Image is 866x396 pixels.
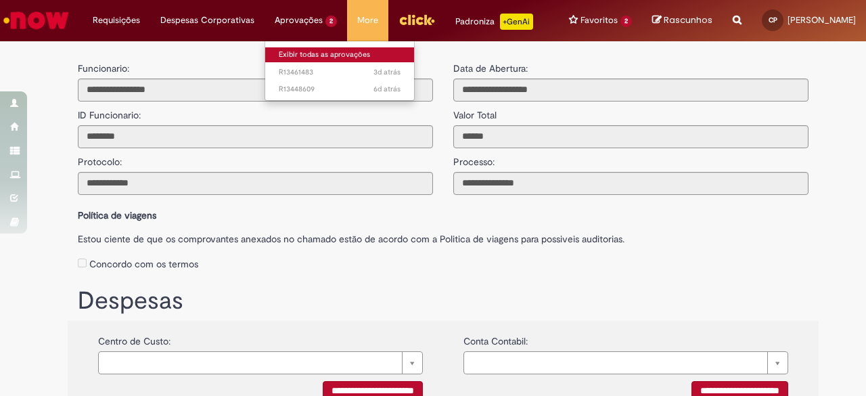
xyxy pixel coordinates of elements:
[275,14,323,27] span: Aprovações
[265,82,414,97] a: Aberto R13448609 :
[580,14,618,27] span: Favoritos
[279,67,401,78] span: R13461483
[373,67,401,77] time: 29/08/2025 10:27:59
[500,14,533,30] p: +GenAi
[1,7,71,34] img: ServiceNow
[93,14,140,27] span: Requisições
[453,62,528,75] label: Data de Abertura:
[664,14,712,26] span: Rascunhos
[463,351,788,374] a: Limpar campo {0}
[78,62,129,75] label: Funcionario:
[325,16,337,27] span: 2
[78,288,808,315] h1: Despesas
[769,16,777,24] span: CP
[455,14,533,30] div: Padroniza
[453,148,495,169] label: Processo:
[373,84,401,94] time: 26/08/2025 14:22:10
[373,84,401,94] span: 6d atrás
[78,209,156,221] b: Política de viagens
[98,328,170,348] label: Centro de Custo:
[78,225,808,246] label: Estou ciente de que os comprovantes anexados no chamado estão de acordo com a Politica de viagens...
[98,351,423,374] a: Limpar campo {0}
[78,148,122,169] label: Protocolo:
[373,67,401,77] span: 3d atrás
[453,102,497,122] label: Valor Total
[652,14,712,27] a: Rascunhos
[398,9,435,30] img: click_logo_yellow_360x200.png
[265,47,414,62] a: Exibir todas as aprovações
[357,14,378,27] span: More
[279,84,401,95] span: R13448609
[265,41,415,101] ul: Aprovações
[620,16,632,27] span: 2
[89,257,198,271] label: Concordo com os termos
[788,14,856,26] span: [PERSON_NAME]
[78,102,141,122] label: ID Funcionario:
[265,65,414,80] a: Aberto R13461483 :
[160,14,254,27] span: Despesas Corporativas
[463,328,528,348] label: Conta Contabil:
